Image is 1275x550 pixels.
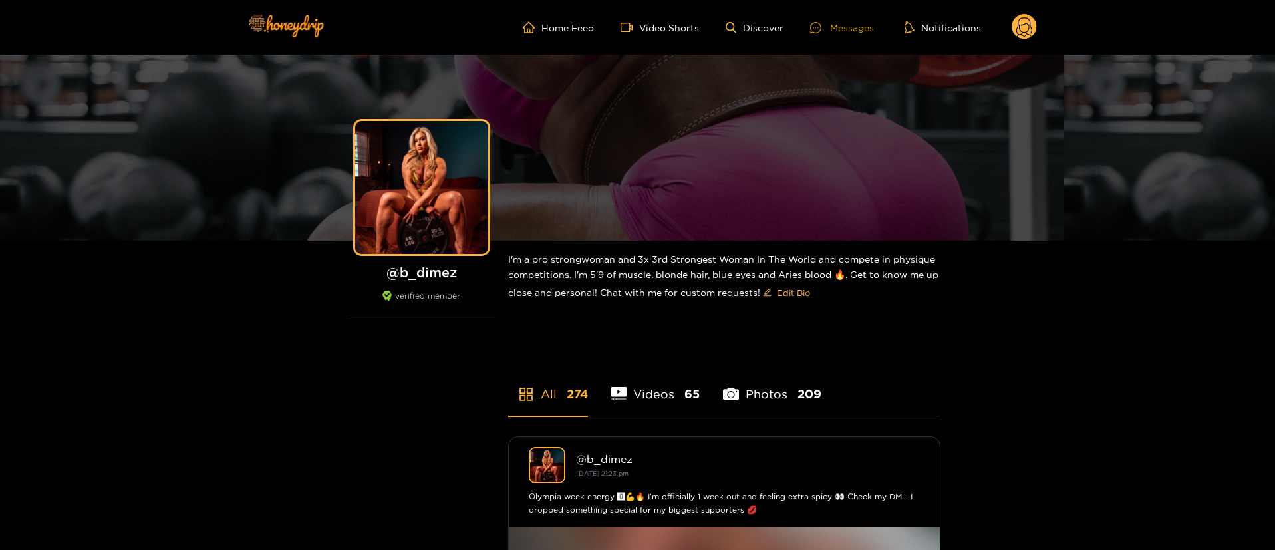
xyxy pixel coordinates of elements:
li: Photos [723,356,821,416]
div: @ b_dimez [576,453,920,465]
span: appstore [518,386,534,402]
button: editEdit Bio [760,282,813,303]
h1: @ b_dimez [349,264,495,281]
a: Home Feed [523,21,594,33]
li: Videos [611,356,700,416]
span: edit [763,288,772,298]
img: b_dimez [529,447,565,483]
a: Discover [726,22,783,33]
div: Messages [810,20,874,35]
div: I'm a pro strongwoman and 3x 3rd Strongest Woman In The World and compete in physique competition... [508,241,940,314]
span: home [523,21,541,33]
span: 274 [567,386,588,402]
span: 209 [797,386,821,402]
li: All [508,356,588,416]
div: Olympia week energy 🅾💪🔥 I’m officially 1 week out and feeling extra spicy 👀 Check my DM… I droppe... [529,490,920,517]
span: video-camera [621,21,639,33]
span: Edit Bio [777,286,810,299]
small: [DATE] 21:23 pm [576,470,629,477]
a: Video Shorts [621,21,699,33]
button: Notifications [901,21,985,34]
div: verified member [349,291,495,315]
span: 65 [684,386,700,402]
